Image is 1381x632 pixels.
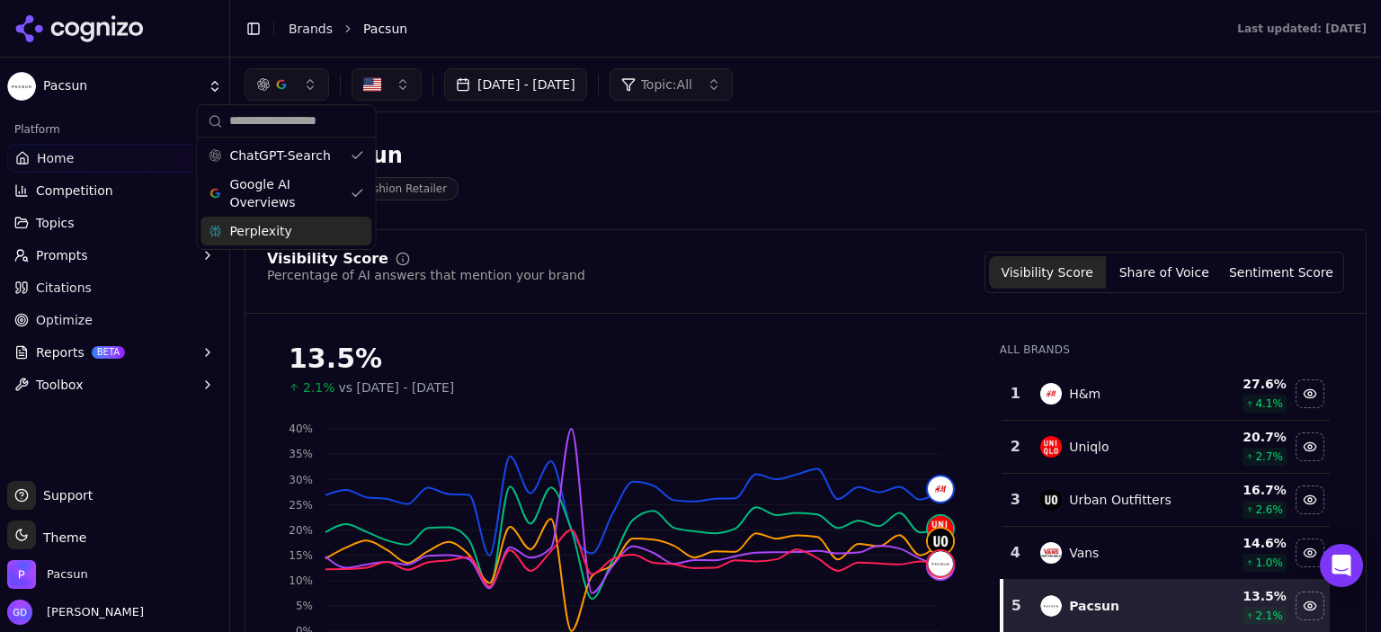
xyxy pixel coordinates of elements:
[7,560,88,589] button: Open organization switcher
[1255,556,1283,570] span: 1.0 %
[7,72,36,101] img: Pacsun
[7,306,222,334] a: Optimize
[40,604,144,620] span: [PERSON_NAME]
[289,20,1201,38] nav: breadcrumb
[1069,438,1109,456] div: Uniqlo
[339,378,455,396] span: vs [DATE] - [DATE]
[36,343,85,361] span: Reports
[363,20,407,38] span: Pacsun
[928,529,953,554] img: urban outfitters
[7,600,32,625] img: Gabrielle Dewsnap
[7,600,144,625] button: Open user button
[1009,542,1022,564] div: 4
[7,273,222,302] a: Citations
[229,147,330,165] span: ChatGPT-Search
[1009,436,1022,458] div: 2
[1040,489,1062,511] img: urban outfitters
[1002,527,1330,580] tr: 4vansVans14.6%1.0%Hide vans data
[7,370,222,399] button: Toolbox
[1203,481,1287,499] div: 16.7 %
[1255,503,1283,517] span: 2.6 %
[289,499,313,512] tspan: 25%
[1203,428,1287,446] div: 20.7 %
[289,474,313,486] tspan: 30%
[1296,592,1324,620] button: Hide pacsun data
[7,115,222,144] div: Platform
[363,76,381,93] img: United States
[1069,491,1172,509] div: Urban Outfitters
[36,486,93,504] span: Support
[1320,544,1363,587] div: Open Intercom Messenger
[928,516,953,541] img: uniqlo
[303,378,335,396] span: 2.1%
[92,346,125,359] span: BETA
[1069,385,1100,403] div: H&m
[1002,421,1330,474] tr: 2uniqloUniqlo20.7%2.7%Hide uniqlo data
[197,138,375,249] div: Suggestions
[1069,544,1099,562] div: Vans
[1203,587,1287,605] div: 13.5 %
[36,279,92,297] span: Citations
[289,22,333,36] a: Brands
[316,141,459,170] div: Pacsun
[43,78,200,94] span: Pacsun
[1040,542,1062,564] img: vans
[36,311,93,329] span: Optimize
[1040,595,1062,617] img: pacsun
[1296,432,1324,461] button: Hide uniqlo data
[289,549,313,562] tspan: 15%
[316,177,459,200] span: Youth Fashion Retailer
[1040,383,1062,405] img: h&m
[1296,485,1324,514] button: Hide urban outfitters data
[36,182,113,200] span: Competition
[7,209,222,237] button: Topics
[1203,375,1287,393] div: 27.6 %
[36,214,75,232] span: Topics
[1009,383,1022,405] div: 1
[267,252,388,266] div: Visibility Score
[1223,256,1340,289] button: Sentiment Score
[289,343,964,375] div: 13.5%
[1296,539,1324,567] button: Hide vans data
[267,266,585,284] div: Percentage of AI answers that mention your brand
[928,551,953,576] img: pacsun
[7,176,222,205] button: Competition
[1106,256,1223,289] button: Share of Voice
[1296,379,1324,408] button: Hide h&m data
[1255,450,1283,464] span: 2.7 %
[1011,595,1022,617] div: 5
[1002,474,1330,527] tr: 3urban outfittersUrban Outfitters16.7%2.6%Hide urban outfitters data
[989,256,1106,289] button: Visibility Score
[37,149,74,167] span: Home
[36,376,84,394] span: Toolbox
[1002,368,1330,421] tr: 1h&mH&m27.6%4.1%Hide h&m data
[36,530,86,545] span: Theme
[1069,597,1119,615] div: Pacsun
[296,600,313,612] tspan: 5%
[7,241,222,270] button: Prompts
[36,246,88,264] span: Prompts
[1255,396,1283,411] span: 4.1 %
[1009,489,1022,511] div: 3
[229,175,343,211] span: Google AI Overviews
[1237,22,1367,36] div: Last updated: [DATE]
[289,574,313,587] tspan: 10%
[1000,343,1330,357] div: All Brands
[229,222,291,240] span: Perplexity
[289,448,313,460] tspan: 35%
[289,423,313,435] tspan: 40%
[7,338,222,367] button: ReportsBETA
[928,476,953,502] img: h&m
[1203,534,1287,552] div: 14.6 %
[47,566,88,583] span: Pacsun
[289,524,313,537] tspan: 20%
[7,144,222,173] a: Home
[641,76,692,93] span: Topic: All
[1040,436,1062,458] img: uniqlo
[7,560,36,589] img: Pacsun
[444,68,587,101] button: [DATE] - [DATE]
[1255,609,1283,623] span: 2.1 %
